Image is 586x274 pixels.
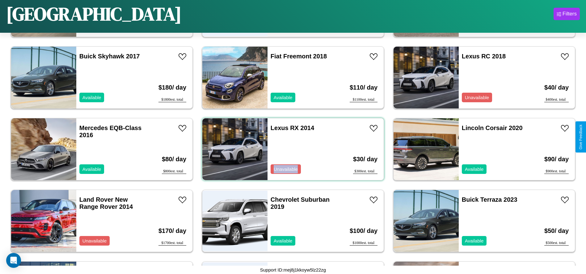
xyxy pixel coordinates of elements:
[544,97,569,102] div: $ 400 est. total
[82,165,101,173] p: Available
[465,93,489,102] p: Unavailable
[544,150,569,169] h3: $ 90 / day
[274,165,298,173] p: Unavailable
[274,93,293,102] p: Available
[79,124,141,138] a: Mercedes EQB-Class 2016
[353,150,377,169] h3: $ 30 / day
[271,196,330,210] a: Chevrolet Suburban 2019
[544,169,569,174] div: $ 900 est. total
[462,53,506,60] a: Lexus RC 2018
[350,78,377,97] h3: $ 110 / day
[82,237,107,245] p: Unavailable
[462,124,523,131] a: Lincoln Corsair 2020
[544,241,569,246] div: $ 500 est. total
[465,165,484,173] p: Available
[79,53,140,60] a: Buick Skyhawk 2017
[563,11,577,17] div: Filters
[544,78,569,97] h3: $ 40 / day
[260,266,326,274] p: Support ID: mej8j1kkoyw5lz22zg
[158,78,186,97] h3: $ 180 / day
[271,53,327,60] a: Fiat Freemont 2018
[271,124,314,131] a: Lexus RX 2014
[350,221,377,241] h3: $ 100 / day
[6,1,182,27] h1: [GEOGRAPHIC_DATA]
[353,169,377,174] div: $ 300 est. total
[162,169,186,174] div: $ 800 est. total
[162,150,186,169] h3: $ 80 / day
[158,221,186,241] h3: $ 170 / day
[579,124,583,150] div: Give Feedback
[6,253,21,268] div: Open Intercom Messenger
[158,97,186,102] div: $ 1800 est. total
[158,241,186,246] div: $ 1700 est. total
[465,237,484,245] p: Available
[350,241,377,246] div: $ 1000 est. total
[462,196,517,203] a: Buick Terraza 2023
[82,93,101,102] p: Available
[544,221,569,241] h3: $ 50 / day
[79,196,133,210] a: Land Rover New Range Rover 2014
[554,8,580,20] button: Filters
[274,237,293,245] p: Available
[350,97,377,102] div: $ 1100 est. total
